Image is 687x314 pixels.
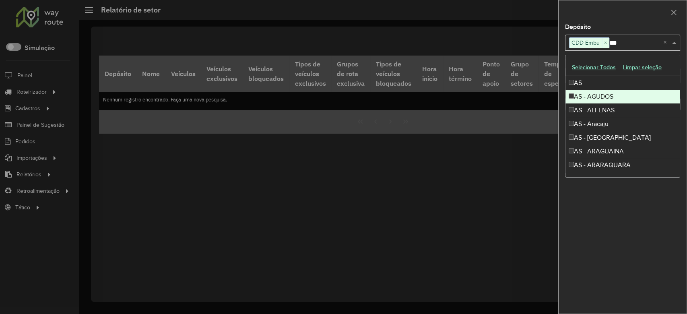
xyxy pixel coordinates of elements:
[565,76,680,90] div: AS
[602,38,609,48] span: ×
[565,90,680,103] div: AS - AGUDOS
[565,158,680,172] div: AS - ARARAQUARA
[565,22,591,32] label: Depósito
[619,61,665,74] button: Limpar seleção
[568,61,619,74] button: Selecionar Todos
[565,55,680,178] ng-dropdown-panel: Options list
[565,131,680,145] div: AS - [GEOGRAPHIC_DATA]
[565,117,680,131] div: AS - Aracaju
[569,38,602,48] span: CDD Embu
[565,172,680,186] div: AS - AS Minas
[565,145,680,158] div: AS - ARAGUAINA
[663,38,670,48] span: Clear all
[565,103,680,117] div: AS - ALFENAS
